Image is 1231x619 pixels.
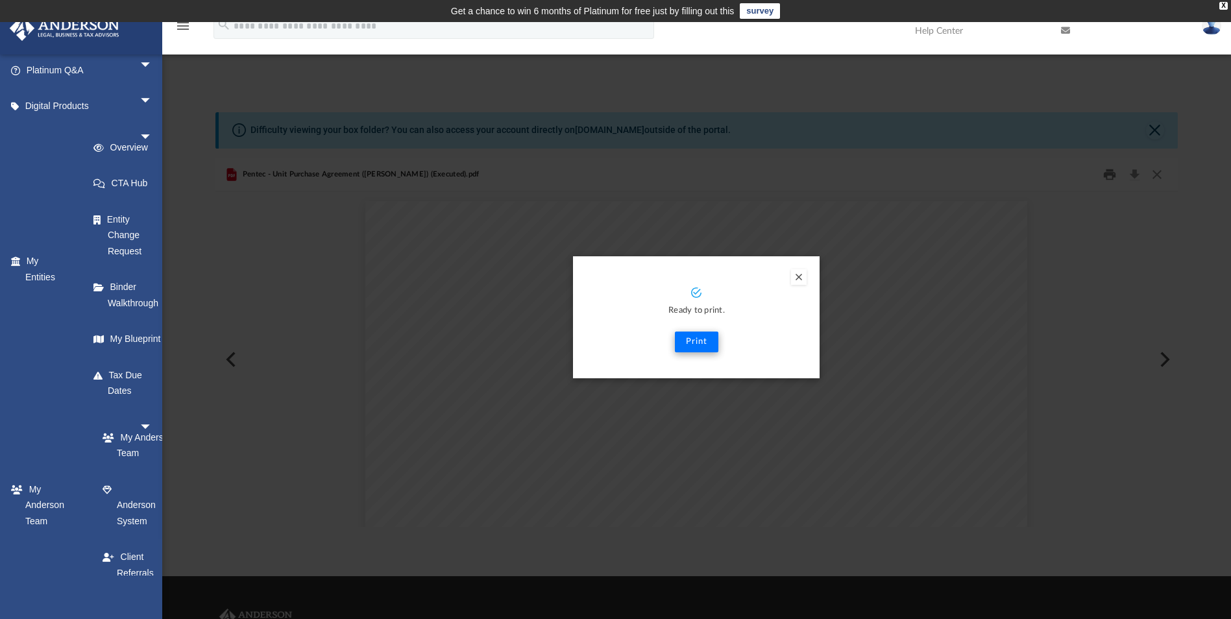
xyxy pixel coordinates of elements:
[740,3,780,19] a: survey
[215,158,1177,527] div: Preview
[80,274,172,316] a: Binder Walkthrough
[9,476,80,534] a: My Anderson Teamarrow_drop_down
[140,88,165,115] span: arrow_drop_down
[140,414,165,441] span: arrow_drop_down
[217,18,231,32] i: search
[90,476,172,534] a: Anderson System
[140,52,165,79] span: arrow_drop_down
[80,134,172,160] a: Overview
[175,18,191,34] i: menu
[80,206,172,264] a: Entity Change Request
[586,304,807,319] p: Ready to print.
[90,544,172,586] a: Client Referrals
[9,249,71,290] a: My Entitiesarrow_drop_down
[80,171,172,197] a: CTA Hub
[80,326,197,352] a: My Blueprint
[675,332,718,352] button: Print
[90,424,197,466] a: My Anderson Team
[9,93,141,119] a: Digital Productsarrow_drop_down
[9,57,141,83] a: Platinum Q&Aarrow_drop_down
[140,124,165,151] span: arrow_drop_down
[451,3,735,19] div: Get a chance to win 6 months of Platinum for free just by filling out this
[905,5,1015,56] a: Help Center
[1202,16,1221,35] img: User Pic
[1219,2,1228,10] div: close
[80,362,172,404] a: Tax Due Dates
[6,16,123,41] img: Anderson Advisors Platinum Portal
[175,25,191,34] a: menu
